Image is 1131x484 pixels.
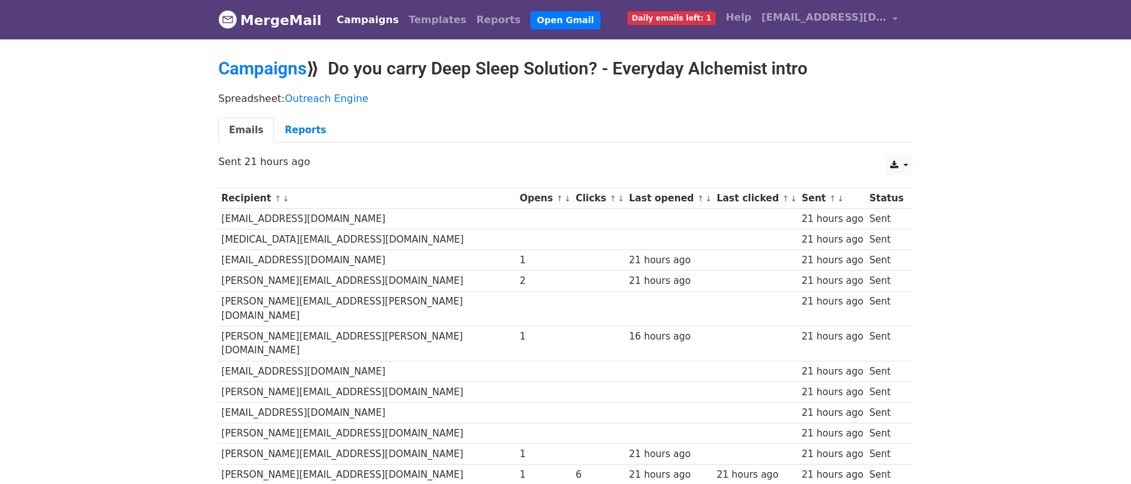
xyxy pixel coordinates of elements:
td: Sent [866,229,906,250]
a: ↓ [837,194,844,203]
a: Help [721,5,756,30]
div: 21 hours ago [801,385,863,400]
a: Emails [218,118,274,143]
td: Sent [866,381,906,402]
a: Reports [274,118,337,143]
div: 2 [520,274,570,288]
div: 21 hours ago [717,468,796,482]
a: MergeMail [218,7,322,33]
p: Sent 21 hours ago [218,155,913,168]
a: ↑ [782,194,789,203]
div: 21 hours ago [801,406,863,420]
div: 21 hours ago [801,212,863,226]
th: Status [866,188,906,209]
td: Sent [866,271,906,291]
a: ↑ [697,194,704,203]
a: ↑ [556,194,563,203]
td: [EMAIL_ADDRESS][DOMAIN_NAME] [218,209,517,229]
td: [EMAIL_ADDRESS][DOMAIN_NAME] [218,402,517,423]
td: [PERSON_NAME][EMAIL_ADDRESS][DOMAIN_NAME] [218,444,517,465]
div: 21 hours ago [629,253,711,268]
a: Outreach Engine [285,93,368,104]
td: [PERSON_NAME][EMAIL_ADDRESS][DOMAIN_NAME] [218,271,517,291]
p: Spreadsheet: [218,92,913,105]
a: [EMAIL_ADDRESS][DOMAIN_NAME] [756,5,903,34]
td: Sent [866,291,906,326]
a: ↑ [610,194,617,203]
a: Reports [472,8,526,33]
a: Open Gmail [530,11,600,29]
div: 21 hours ago [801,365,863,379]
a: Templates [403,8,471,33]
a: ↑ [275,194,281,203]
td: Sent [866,326,906,361]
td: Sent [866,209,906,229]
th: Sent [799,188,866,209]
th: Recipient [218,188,517,209]
div: 21 hours ago [801,274,863,288]
div: 6 [576,468,623,482]
div: 21 hours ago [629,447,711,461]
a: Daily emails left: 1 [622,5,721,30]
div: 1 [520,330,570,344]
th: Last clicked [714,188,799,209]
td: Sent [866,402,906,423]
div: 21 hours ago [801,447,863,461]
a: Campaigns [218,58,307,79]
td: [PERSON_NAME][EMAIL_ADDRESS][PERSON_NAME][DOMAIN_NAME] [218,291,517,326]
td: [MEDICAL_DATA][EMAIL_ADDRESS][DOMAIN_NAME] [218,229,517,250]
div: 21 hours ago [801,468,863,482]
th: Clicks [572,188,626,209]
img: MergeMail logo [218,10,237,29]
h2: ⟫ Do you carry Deep Sleep Solution? - Everyday Alchemist intro [218,58,913,79]
a: ↓ [705,194,712,203]
div: 21 hours ago [801,295,863,309]
td: [PERSON_NAME][EMAIL_ADDRESS][DOMAIN_NAME] [218,423,517,444]
div: 16 hours ago [629,330,711,344]
div: 21 hours ago [801,426,863,441]
th: Last opened [626,188,714,209]
td: Sent [866,361,906,381]
td: [PERSON_NAME][EMAIL_ADDRESS][PERSON_NAME][DOMAIN_NAME] [218,326,517,361]
a: Campaigns [332,8,403,33]
div: 1 [520,447,570,461]
td: Sent [866,444,906,465]
th: Opens [517,188,573,209]
div: 21 hours ago [801,233,863,247]
a: ↓ [617,194,624,203]
div: 21 hours ago [801,253,863,268]
td: Sent [866,423,906,444]
span: Daily emails left: 1 [627,11,716,25]
a: ↓ [282,194,289,203]
span: [EMAIL_ADDRESS][DOMAIN_NAME] [761,10,886,25]
div: 1 [520,468,570,482]
a: ↓ [790,194,797,203]
div: 21 hours ago [629,468,711,482]
td: [EMAIL_ADDRESS][DOMAIN_NAME] [218,361,517,381]
a: ↓ [564,194,571,203]
td: Sent [866,250,906,271]
div: 21 hours ago [629,274,711,288]
a: ↑ [829,194,836,203]
td: [PERSON_NAME][EMAIL_ADDRESS][DOMAIN_NAME] [218,381,517,402]
div: 21 hours ago [801,330,863,344]
div: 1 [520,253,570,268]
td: [EMAIL_ADDRESS][DOMAIN_NAME] [218,250,517,271]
